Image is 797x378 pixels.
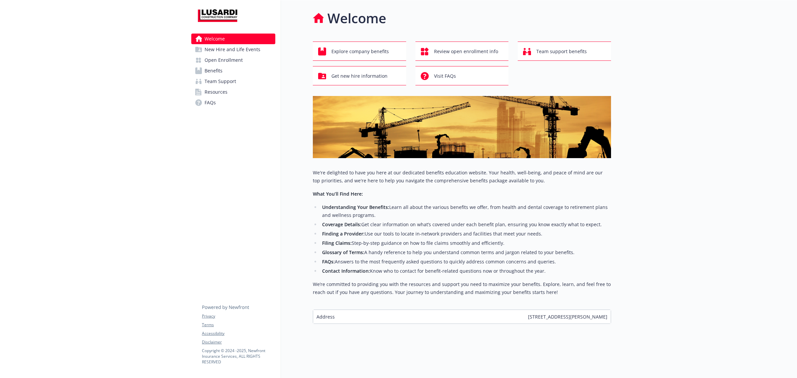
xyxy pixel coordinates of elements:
[205,44,260,55] span: New Hire and Life Events
[313,66,406,85] button: Get new hire information
[320,203,611,219] li: Learn all about the various benefits we offer, from health and dental coverage to retirement plan...
[202,331,275,336] a: Accessibility
[313,191,363,197] strong: What You’ll Find Here:
[415,66,509,85] button: Visit FAQs
[191,87,275,97] a: Resources
[331,70,388,82] span: Get new hire information
[322,249,364,255] strong: Glossary of Terms:
[191,97,275,108] a: FAQs
[320,248,611,256] li: A handy reference to help you understand common terms and jargon related to your benefits.
[313,96,611,158] img: overview page banner
[320,239,611,247] li: Step-by-step guidance on how to file claims smoothly and efficiently.
[322,204,389,210] strong: Understanding Your Benefits:
[313,42,406,61] button: Explore company benefits
[518,42,611,61] button: Team support benefits
[322,258,335,265] strong: FAQs:
[313,280,611,296] p: We’re committed to providing you with the resources and support you need to maximize your benefit...
[202,313,275,319] a: Privacy
[536,45,587,58] span: Team support benefits
[191,55,275,65] a: Open Enrollment
[434,70,456,82] span: Visit FAQs
[320,267,611,275] li: Know who to contact for benefit-related questions now or throughout the year.
[205,87,227,97] span: Resources
[205,76,236,87] span: Team Support
[327,8,386,28] h1: Welcome
[322,268,370,274] strong: Contact Information:
[205,34,225,44] span: Welcome
[202,322,275,328] a: Terms
[316,313,335,320] span: Address
[434,45,498,58] span: Review open enrollment info
[191,65,275,76] a: Benefits
[320,221,611,229] li: Get clear information on what’s covered under each benefit plan, ensuring you know exactly what t...
[205,65,222,76] span: Benefits
[320,258,611,266] li: Answers to the most frequently asked questions to quickly address common concerns and queries.
[331,45,389,58] span: Explore company benefits
[191,44,275,55] a: New Hire and Life Events
[322,231,365,237] strong: Finding a Provider:
[202,339,275,345] a: Disclaimer
[205,55,243,65] span: Open Enrollment
[528,313,607,320] span: [STREET_ADDRESS][PERSON_NAME]
[191,76,275,87] a: Team Support
[205,97,216,108] span: FAQs
[322,240,352,246] strong: Filing Claims:
[202,348,275,365] p: Copyright © 2024 - 2025 , Newfront Insurance Services, ALL RIGHTS RESERVED
[320,230,611,238] li: Use our tools to locate in-network providers and facilities that meet your needs.
[191,34,275,44] a: Welcome
[313,169,611,185] p: We're delighted to have you here at our dedicated benefits education website. Your health, well-b...
[415,42,509,61] button: Review open enrollment info
[322,221,361,228] strong: Coverage Details:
